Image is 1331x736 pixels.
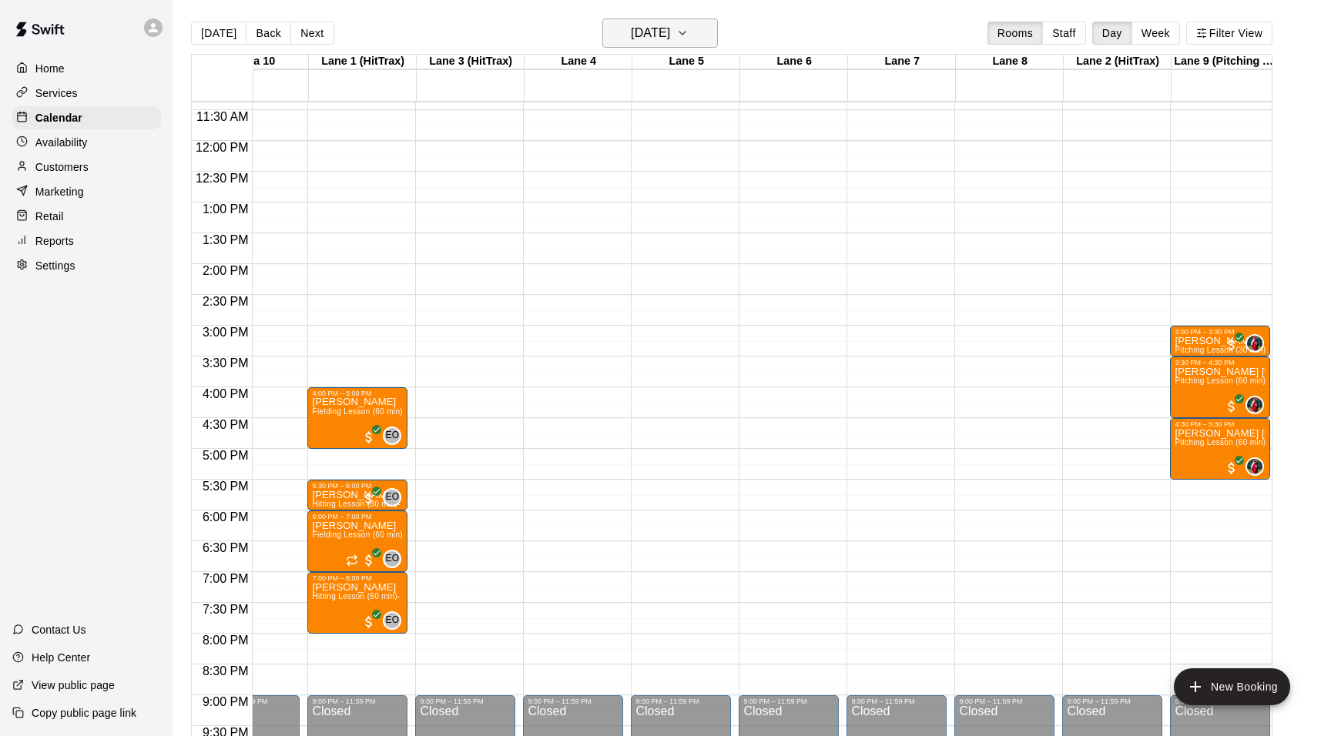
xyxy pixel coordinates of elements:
div: 9:00 PM – 11:59 PM [851,698,942,705]
span: 1:30 PM [199,233,253,246]
div: Lane 6 [740,55,848,69]
div: Eric Opelski [383,550,401,568]
div: Settings [12,254,161,277]
img: Kyle Bunn [1247,336,1262,351]
span: Kyle Bunn [1252,396,1264,414]
p: Home [35,61,65,76]
div: Retail [12,205,161,228]
span: EO [385,490,399,505]
div: Lane 9 (Pitching Area) [1172,55,1279,69]
span: 6:00 PM [199,510,253,524]
span: Kyle Bunn [1252,334,1264,353]
div: Lane 2 (HitTrax) [1064,55,1172,69]
div: 6:00 PM – 7:00 PM: Kylee Volosin [307,510,407,572]
div: Kyle Bunn [1246,396,1264,414]
button: [DATE] [191,22,246,45]
a: Calendar [12,106,161,129]
button: Filter View [1186,22,1272,45]
a: Services [12,82,161,105]
a: Reports [12,229,161,253]
div: Lane 3 (HitTrax) [417,55,525,69]
span: 12:30 PM [192,172,252,185]
span: 4:30 PM [199,418,253,431]
span: All customers have paid [1224,460,1239,476]
img: Kyle Bunn [1247,397,1262,413]
span: Recurring event [346,554,358,567]
p: Contact Us [32,622,86,637]
div: Lane 4 [525,55,632,69]
p: Help Center [32,650,90,665]
p: Settings [35,258,75,273]
span: Fielding Lesson (60 min)- [PERSON_NAME] [312,407,474,416]
div: 5:30 PM – 6:00 PM [312,482,403,490]
span: 4:00 PM [199,387,253,400]
div: 7:00 PM – 8:00 PM: Mason Miller [307,572,407,634]
button: add [1174,668,1290,705]
span: 5:30 PM [199,480,253,493]
span: 7:30 PM [199,603,253,616]
h6: [DATE] [631,22,670,44]
div: Eric Opelski [383,488,401,507]
span: EO [385,613,399,628]
span: All customers have paid [361,430,377,445]
div: Lane 7 [848,55,956,69]
span: All customers have paid [361,491,377,507]
span: All customers have paid [1224,337,1239,353]
div: Lane 8 [956,55,1064,69]
span: 11:30 AM [193,110,253,123]
a: Customers [12,156,161,179]
div: Lane 5 [632,55,740,69]
div: 3:30 PM – 4:30 PM: Pitching Lesson (60 min)- Kyle Bunn [1170,356,1270,418]
p: Calendar [35,110,82,125]
div: 4:00 PM – 5:00 PM: Sutton Reid [307,387,407,449]
span: All customers have paid [361,553,377,568]
div: 4:00 PM – 5:00 PM [312,390,403,397]
div: 9:00 PM – 11:59 PM [528,698,619,705]
div: Kyle Bunn [1246,334,1264,353]
button: Next [290,22,334,45]
span: Eric Opelski [389,550,401,568]
div: 4:30 PM – 5:30 PM [1175,420,1266,428]
button: Back [246,22,291,45]
img: Kyle Bunn [1247,459,1262,474]
div: Eric Opelski [383,427,401,445]
div: 9:00 PM – 11:59 PM [635,698,726,705]
span: All customers have paid [1224,399,1239,414]
span: 1:00 PM [199,202,253,216]
span: Hitting Lesson (30 min)- [PERSON_NAME] [312,500,469,508]
button: Staff [1042,22,1086,45]
div: 9:00 PM – 11:59 PM [312,698,403,705]
span: 8:00 PM [199,634,253,647]
span: 9:00 PM [199,695,253,708]
p: View public page [32,677,115,693]
span: EO [385,551,399,567]
div: Home [12,57,161,80]
span: 2:30 PM [199,295,253,308]
p: Availability [35,135,88,150]
span: 8:30 PM [199,664,253,677]
p: Services [35,85,78,101]
div: 3:00 PM – 3:30 PM [1175,328,1266,336]
span: Hitting Lesson (60 min)- [PERSON_NAME] [312,592,469,601]
span: 3:00 PM [199,326,253,339]
div: 9:00 PM – 11:59 PM [420,698,511,705]
div: 4:30 PM – 5:30 PM: Pitching Lesson (60 min)- Kyle Bunn [1170,418,1270,480]
span: Eric Opelski [389,488,401,507]
div: Kyle Bunn [1246,457,1264,476]
div: 9:00 PM – 11:59 PM [959,698,1050,705]
button: Rooms [987,22,1043,45]
span: Fielding Lesson (60 min)- [PERSON_NAME] [312,530,474,539]
span: All customers have paid [361,614,377,630]
div: 5:30 PM – 6:00 PM: Wyatt Williams [307,480,407,510]
p: Copy public page link [32,705,136,721]
div: 9:00 PM – 11:59 PM [1067,698,1158,705]
a: Marketing [12,180,161,203]
div: Availability [12,131,161,154]
span: 6:30 PM [199,541,253,554]
span: 12:00 PM [192,141,252,154]
p: Retail [35,209,64,224]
